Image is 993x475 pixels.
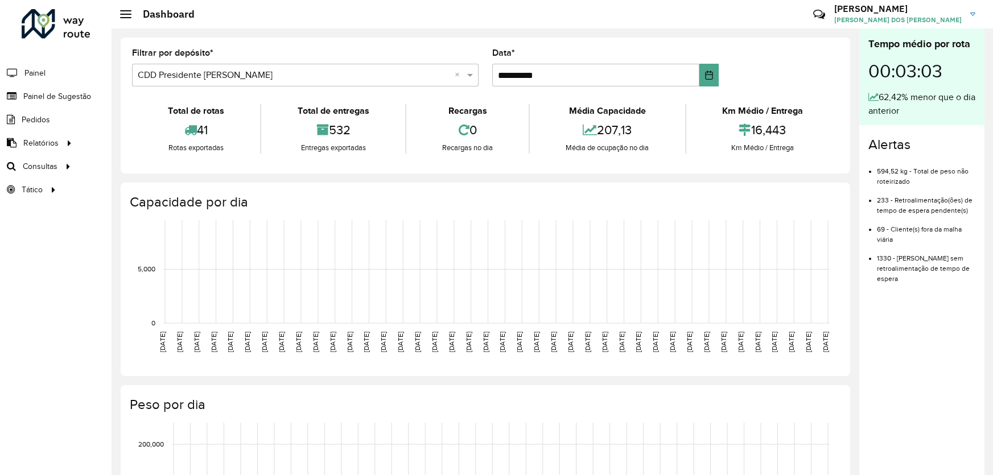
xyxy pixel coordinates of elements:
div: 41 [135,118,257,142]
span: [PERSON_NAME] DOS [PERSON_NAME] [834,15,962,25]
li: 1330 - [PERSON_NAME] sem retroalimentação de tempo de espera [877,245,975,284]
text: [DATE] [669,332,676,352]
h4: Capacidade por dia [130,194,839,210]
div: Recargas no dia [409,142,526,154]
span: Relatórios [23,137,59,149]
text: 5,000 [138,265,155,272]
button: Choose Date [699,64,719,86]
div: Tempo médio por rota [868,36,975,52]
text: [DATE] [176,332,183,352]
span: Pedidos [22,114,50,126]
text: [DATE] [278,332,285,352]
h2: Dashboard [131,8,195,20]
a: Contato Rápido [807,2,831,27]
h4: Peso por dia [130,396,839,413]
text: [DATE] [482,332,489,352]
text: [DATE] [533,332,540,352]
text: [DATE] [720,332,727,352]
h3: [PERSON_NAME] [834,3,962,14]
text: [DATE] [244,332,251,352]
text: [DATE] [397,332,404,352]
li: 233 - Retroalimentação(ões) de tempo de espera pendente(s) [877,187,975,216]
text: 0 [151,319,155,327]
text: [DATE] [686,332,693,352]
text: [DATE] [634,332,642,352]
div: Total de rotas [135,104,257,118]
text: [DATE] [516,332,523,352]
text: [DATE] [703,332,710,352]
div: Total de entregas [264,104,402,118]
li: 69 - Cliente(s) fora da malha viária [877,216,975,245]
text: [DATE] [567,332,574,352]
span: Consultas [23,160,57,172]
div: 207,13 [533,118,682,142]
text: [DATE] [261,332,268,352]
text: [DATE] [329,332,336,352]
text: 200,000 [138,440,164,448]
div: Km Médio / Entrega [689,104,836,118]
text: [DATE] [226,332,234,352]
text: [DATE] [618,332,625,352]
div: 00:03:03 [868,52,975,90]
div: Recargas [409,104,526,118]
text: [DATE] [498,332,506,352]
text: [DATE] [805,332,812,352]
text: [DATE] [550,332,557,352]
text: [DATE] [788,332,795,352]
text: [DATE] [770,332,778,352]
div: 532 [264,118,402,142]
div: 0 [409,118,526,142]
span: Tático [22,184,43,196]
text: [DATE] [295,332,302,352]
div: Km Médio / Entrega [689,142,836,154]
text: [DATE] [414,332,421,352]
text: [DATE] [737,332,744,352]
text: [DATE] [380,332,387,352]
span: Clear all [455,68,464,82]
label: Data [492,46,515,60]
span: Painel de Sugestão [23,90,91,102]
text: [DATE] [448,332,455,352]
text: [DATE] [822,332,829,352]
div: 62,42% menor que o dia anterior [868,90,975,118]
text: [DATE] [159,332,166,352]
div: Entregas exportadas [264,142,402,154]
text: [DATE] [210,332,217,352]
text: [DATE] [584,332,591,352]
text: [DATE] [193,332,200,352]
label: Filtrar por depósito [132,46,213,60]
text: [DATE] [754,332,761,352]
text: [DATE] [362,332,370,352]
text: [DATE] [312,332,319,352]
text: [DATE] [465,332,472,352]
h4: Alertas [868,137,975,153]
text: [DATE] [431,332,438,352]
text: [DATE] [652,332,659,352]
div: 16,443 [689,118,836,142]
text: [DATE] [346,332,353,352]
div: Média de ocupação no dia [533,142,682,154]
div: Média Capacidade [533,104,682,118]
span: Painel [24,67,46,79]
text: [DATE] [601,332,608,352]
li: 594,52 kg - Total de peso não roteirizado [877,158,975,187]
div: Rotas exportadas [135,142,257,154]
